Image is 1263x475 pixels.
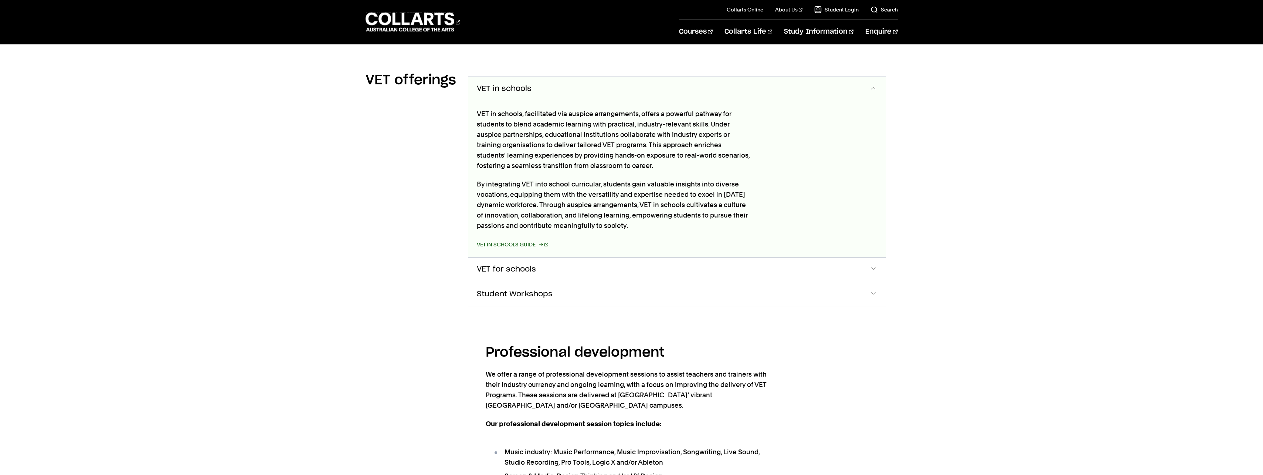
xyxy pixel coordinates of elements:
section: Accordion Section [366,57,898,331]
strong: Our professional development session topics include: [486,420,662,428]
a: Study Information [784,20,853,44]
p: We offer a range of professional development sessions to assist teachers and trainers with their ... [486,369,778,411]
a: About Us [775,6,802,13]
h2: VET offerings [366,72,456,88]
span: VET in schools [477,85,532,93]
h4: Professional development [486,343,778,363]
div: VET in schools [468,101,886,257]
a: Student Login [814,6,859,13]
a: VET in Schools Guide [477,239,549,250]
li: Music industry: Music Performance, Music Improvisation, Songwriting, Live Sound, Studio Recording... [493,447,778,468]
p: VET in schools, facilitated via auspice arrangements, offers a powerful pathway for students to b... [477,109,751,171]
a: Collarts Life [724,20,772,44]
p: By integrating VET into school curricular, students gain valuable insights into diverse vocations... [477,179,751,231]
div: Go to homepage [366,11,460,33]
a: Collarts Online [727,6,763,13]
a: Courses [679,20,713,44]
a: Enquire [865,20,897,44]
span: VET for schools [477,265,536,274]
button: Student Workshops [468,282,886,307]
span: Student Workshops [477,290,553,299]
a: Search [870,6,898,13]
button: VET in schools [468,77,886,101]
button: VET for schools [468,257,886,282]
